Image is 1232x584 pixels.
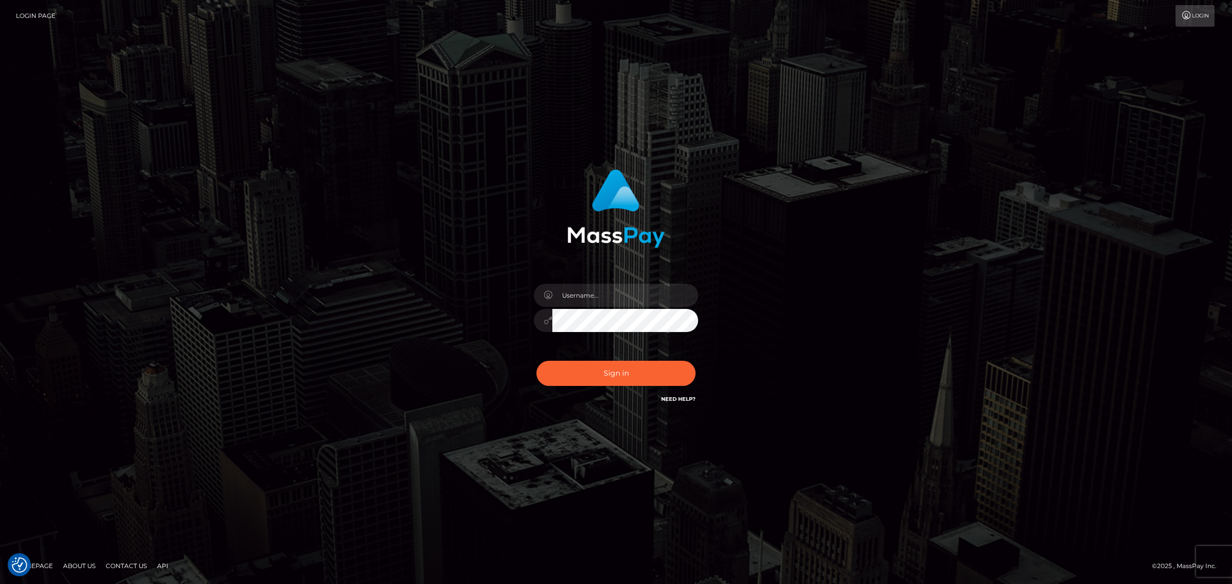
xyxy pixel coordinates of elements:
a: Login Page [16,5,55,27]
a: Login [1176,5,1215,27]
a: About Us [59,558,100,574]
a: API [153,558,172,574]
img: MassPay Login [567,169,665,248]
button: Consent Preferences [12,557,27,573]
button: Sign in [536,361,696,386]
img: Revisit consent button [12,557,27,573]
a: Need Help? [661,396,696,402]
a: Homepage [11,558,57,574]
input: Username... [552,284,698,307]
a: Contact Us [102,558,151,574]
div: © 2025 , MassPay Inc. [1152,560,1224,572]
